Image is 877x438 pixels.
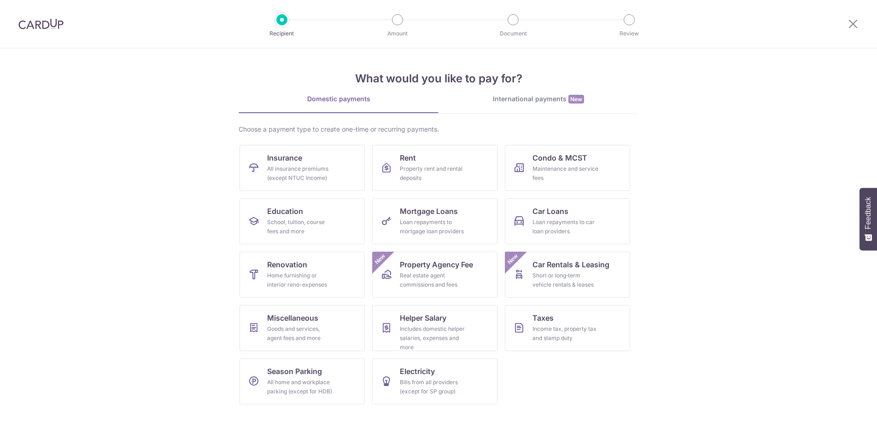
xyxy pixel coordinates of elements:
a: Helper SalaryIncludes domestic helper salaries, expenses and more [372,305,497,351]
div: Loan repayments to mortgage loan providers [400,218,466,236]
div: Income tax, property tax and stamp duty [532,324,599,343]
a: RentProperty rent and rental deposits [372,145,497,191]
div: Domestic payments [239,94,438,104]
p: Recipient [248,29,316,38]
span: Renovation [267,259,307,270]
div: Bills from all providers (except for SP group) [400,378,466,396]
iframe: Opens a widget where you can find more information [818,410,868,433]
span: Education [267,206,303,217]
span: Condo & MCST [532,152,587,163]
p: Review [595,29,663,38]
div: Loan repayments to car loan providers [532,218,599,236]
img: CardUp [18,18,64,29]
span: Rent [400,152,416,163]
span: Property Agency Fee [400,259,473,270]
span: New [505,252,520,267]
span: Miscellaneous [267,312,318,323]
a: Car LoansLoan repayments to car loan providers [505,198,630,244]
div: Short or long‑term vehicle rentals & leases [532,271,599,289]
a: InsuranceAll insurance premiums (except NTUC Income) [240,145,365,191]
span: Electricity [400,366,435,377]
a: ElectricityBills from all providers (except for SP group) [372,358,497,404]
span: Mortgage Loans [400,206,458,217]
a: Car Rentals & LeasingShort or long‑term vehicle rentals & leasesNew [505,252,630,298]
span: New [373,252,388,267]
div: Maintenance and service fees [532,164,599,183]
a: Mortgage LoansLoan repayments to mortgage loan providers [372,198,497,244]
div: Includes domestic helper salaries, expenses and more [400,324,466,352]
span: New [568,95,584,104]
span: Feedback [864,197,872,229]
div: Goods and services, agent fees and more [267,324,333,343]
a: MiscellaneousGoods and services, agent fees and more [240,305,365,351]
a: TaxesIncome tax, property tax and stamp duty [505,305,630,351]
div: Choose a payment type to create one-time or recurring payments. [239,125,638,134]
span: Car Loans [532,206,568,217]
a: RenovationHome furnishing or interior reno-expenses [240,252,365,298]
span: Season Parking [267,366,322,377]
div: International payments [438,94,638,104]
a: Season ParkingAll home and workplace parking (except for HDB) [240,358,365,404]
span: Helper Salary [400,312,446,323]
div: Home furnishing or interior reno-expenses [267,271,333,289]
span: Car Rentals & Leasing [532,259,609,270]
span: Taxes [532,312,554,323]
button: Feedback - Show survey [859,188,877,250]
h4: What would you like to pay for? [239,70,638,87]
div: All insurance premiums (except NTUC Income) [267,164,333,183]
a: EducationSchool, tuition, course fees and more [240,198,365,244]
p: Document [479,29,547,38]
div: All home and workplace parking (except for HDB) [267,378,333,396]
span: Insurance [267,152,302,163]
a: Condo & MCSTMaintenance and service fees [505,145,630,191]
div: Real estate agent commissions and fees [400,271,466,289]
p: Amount [363,29,432,38]
div: Property rent and rental deposits [400,164,466,183]
div: School, tuition, course fees and more [267,218,333,236]
a: Property Agency FeeReal estate agent commissions and feesNew [372,252,497,298]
